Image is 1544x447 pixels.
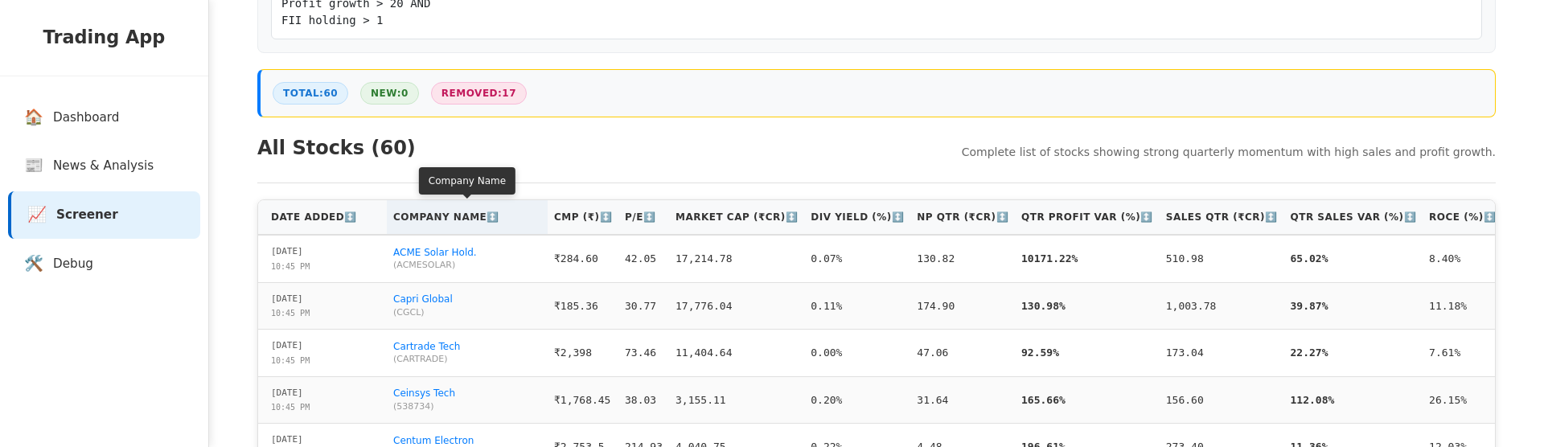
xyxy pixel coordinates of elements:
[1160,282,1284,330] td: 1,003.78
[271,401,310,413] div: 10:45 PM
[1284,330,1423,377] td: 22.27%
[1423,330,1502,377] td: 7.61%
[8,191,200,239] a: 📈Screener
[910,376,1015,424] td: 31.64
[53,109,119,127] span: Dashboard
[962,144,1496,161] p: Complete list of stocks showing strong quarterly momentum with high sales and profit growth.
[24,106,43,129] span: 🏠
[804,376,910,424] td: 0.20%
[393,307,541,318] span: ( CGCL )
[910,282,1015,330] td: 174.90
[8,240,200,288] a: 🛠️Debug
[393,401,541,412] span: ( 538734 )
[1423,376,1502,424] td: 26.15%
[271,355,310,367] div: 10:45 PM
[393,354,541,364] span: ( CARTRADE )
[56,206,118,224] span: Screener
[431,82,527,105] span: Removed: 17
[393,388,455,399] a: Ceinsys Tech
[618,282,669,330] td: 30.77
[669,282,804,330] td: 17,776.04
[910,235,1015,282] td: 130.82
[393,341,460,352] a: Cartrade Tech
[1423,235,1502,282] td: 8.40%
[271,293,303,306] div: [DATE]
[1160,376,1284,424] td: 156.60
[393,247,477,258] a: ACME Solar Hold.
[804,330,910,377] td: 0.00%
[1423,282,1502,330] td: 11.18%
[804,235,910,282] td: 0.07%
[271,433,303,447] div: [DATE]
[548,376,618,424] td: ₹1,768.45
[618,200,669,235] th: P/E ↕️
[271,307,310,319] div: 10:45 PM
[393,435,474,446] a: Centum Electron
[1284,376,1423,424] td: 112.08%
[618,235,669,282] td: 42.05
[271,245,303,259] div: [DATE]
[669,235,804,282] td: 17,214.78
[1160,235,1284,282] td: 510.98
[910,330,1015,377] td: 47.06
[393,293,453,305] a: Capri Global
[387,200,548,235] th: Company Name ↕️
[393,260,541,270] span: ( ACMESOLAR )
[1160,200,1284,235] th: Sales Qtr (₹Cr) ↕️
[804,200,910,235] th: Div Yield (%) ↕️
[1284,200,1423,235] th: Qtr Sales Var (%) ↕️
[1423,200,1502,235] th: ROCE (%) ↕️
[257,133,416,162] h2: All Stocks ( 60 )
[1284,235,1423,282] td: 65.02%
[669,200,804,235] th: Market Cap (₹Cr) ↕️
[271,387,303,400] div: [DATE]
[548,200,618,235] th: CMP (₹) ↕️
[24,252,43,276] span: 🛠️
[1015,282,1160,330] td: 130.98%
[548,330,618,377] td: ₹2,398
[910,200,1015,235] th: NP Qtr (₹Cr) ↕️
[273,82,348,105] span: Total: 60
[548,235,618,282] td: ₹284.60
[669,330,804,377] td: 11,404.64
[1015,376,1160,424] td: 165.66%
[1160,330,1284,377] td: 173.04
[1015,200,1160,235] th: Qtr Profit Var (%) ↕️
[618,330,669,377] td: 73.46
[1284,282,1423,330] td: 39.87%
[8,142,200,190] a: 📰News & Analysis
[24,154,43,178] span: 📰
[8,94,200,141] a: 🏠Dashboard
[53,255,93,273] span: Debug
[27,203,47,227] span: 📈
[53,157,154,175] span: News & Analysis
[271,339,303,353] div: [DATE]
[618,376,669,424] td: 38.03
[1015,330,1160,377] td: 92.59%
[548,282,618,330] td: ₹185.36
[258,200,387,235] th: Date Added ↕️
[360,82,419,105] span: New: 0
[16,24,192,51] h2: Trading App
[669,376,804,424] td: 3,155.11
[804,282,910,330] td: 0.11%
[1015,235,1160,282] td: 10171.22%
[271,260,310,273] div: 10:45 PM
